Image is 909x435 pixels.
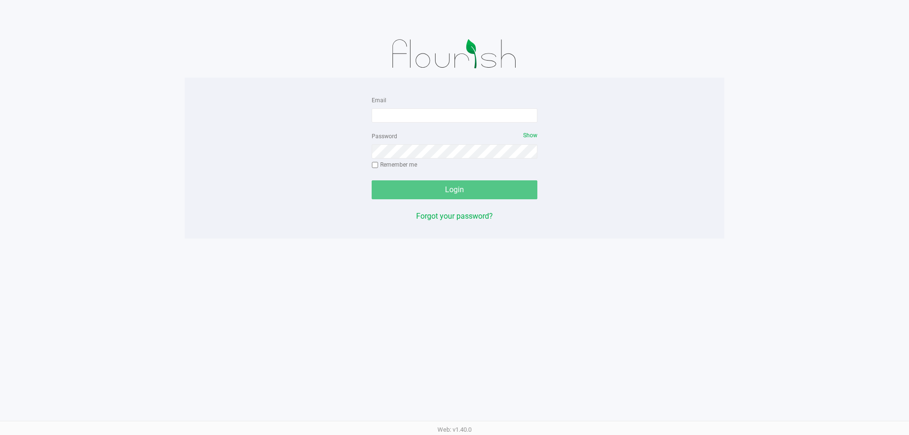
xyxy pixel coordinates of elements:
input: Remember me [372,162,378,169]
label: Remember me [372,160,417,169]
button: Forgot your password? [416,211,493,222]
span: Web: v1.40.0 [437,426,472,433]
label: Password [372,132,397,141]
span: Show [523,132,537,139]
label: Email [372,96,386,105]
